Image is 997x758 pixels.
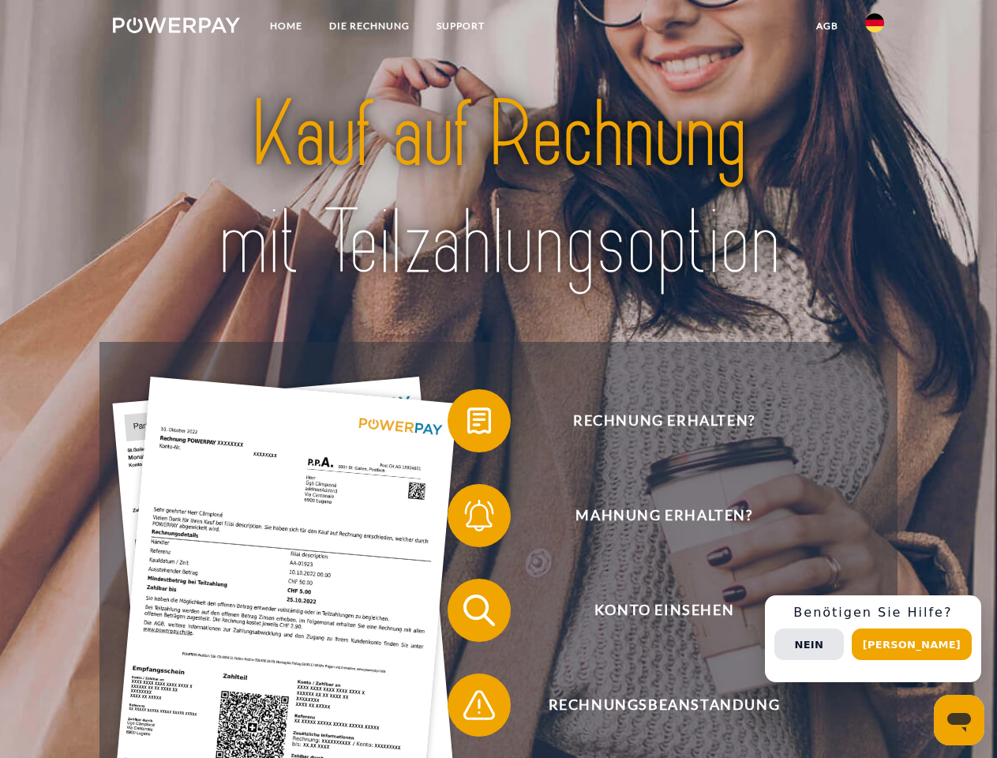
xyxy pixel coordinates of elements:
a: SUPPORT [423,12,498,40]
a: Home [257,12,316,40]
button: [PERSON_NAME] [852,629,972,660]
span: Rechnungsbeanstandung [470,674,857,737]
button: Nein [774,629,844,660]
img: de [865,13,884,32]
img: title-powerpay_de.svg [151,76,846,302]
a: agb [803,12,852,40]
img: qb_bell.svg [459,496,499,535]
div: Schnellhilfe [765,595,981,682]
img: qb_warning.svg [459,685,499,725]
h3: Benötigen Sie Hilfe? [774,605,972,621]
span: Rechnung erhalten? [470,389,857,452]
img: logo-powerpay-white.svg [113,17,240,33]
img: qb_search.svg [459,591,499,630]
img: qb_bill.svg [459,401,499,441]
iframe: Schaltfläche zum Öffnen des Messaging-Fensters [934,695,984,745]
button: Rechnung erhalten? [448,389,858,452]
a: DIE RECHNUNG [316,12,423,40]
button: Mahnung erhalten? [448,484,858,547]
button: Rechnungsbeanstandung [448,674,858,737]
span: Konto einsehen [470,579,857,642]
span: Mahnung erhalten? [470,484,857,547]
button: Konto einsehen [448,579,858,642]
